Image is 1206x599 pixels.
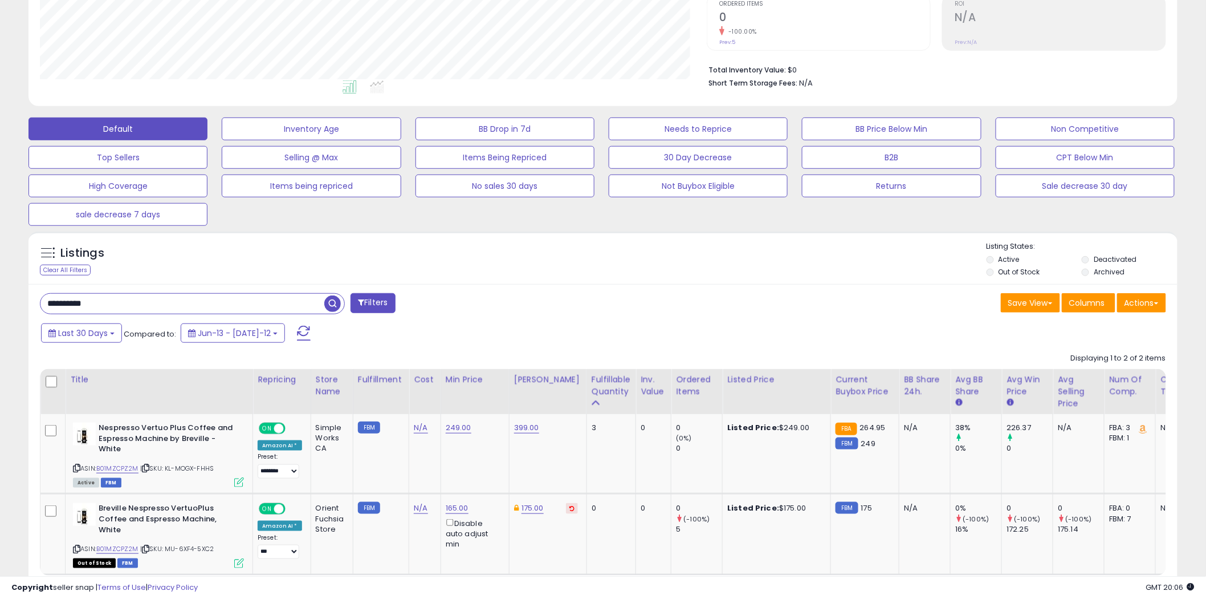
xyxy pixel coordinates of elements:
button: Jun-13 - [DATE]-12 [181,323,285,343]
div: 0% [955,443,1001,454]
div: FBA: 0 [1109,503,1147,513]
button: Items being repriced [222,175,401,197]
span: Compared to: [124,329,176,339]
button: Not Buybox Eligible [609,175,788,197]
div: BB Share 24h. [904,374,946,398]
button: Needs to Reprice [609,118,788,140]
div: Num of Comp. [1109,374,1151,398]
div: 0 [641,503,662,513]
div: Listed Price [727,374,826,386]
a: B01MZCPZ2M [96,544,138,554]
p: Listing States: [987,241,1178,252]
div: Preset: [258,453,302,479]
button: Sale decrease 30 day [996,175,1175,197]
div: Simple Works CA [316,423,344,454]
small: Avg Win Price. [1007,398,1013,408]
a: N/A [414,422,427,434]
a: Privacy Policy [148,582,198,593]
span: Ordered Items [719,1,930,7]
div: seller snap | | [11,582,198,593]
div: Orient Fuchsia Store [316,503,344,535]
div: Fulfillable Quantity [592,374,631,398]
span: OFF [284,424,302,434]
label: Deactivated [1094,254,1136,264]
a: Terms of Use [97,582,146,593]
a: 165.00 [446,503,468,514]
div: [PERSON_NAME] [514,374,582,386]
button: Filters [351,293,395,313]
b: Listed Price: [727,503,779,513]
span: Last 30 Days [58,327,108,339]
span: ON [260,504,274,514]
span: FBM [117,558,138,568]
li: $0 [708,62,1158,76]
div: Avg Selling Price [1058,374,1099,410]
div: Displaying 1 to 2 of 2 items [1071,353,1166,364]
span: Columns [1069,297,1105,309]
div: 0 [1058,503,1104,513]
label: Out of Stock [999,267,1040,277]
div: Ordered Items [676,374,718,398]
span: All listings that are currently out of stock and unavailable for purchase on Amazon [73,558,116,568]
div: Min Price [446,374,504,386]
div: 0 [676,423,722,433]
a: B01MZCPZ2M [96,464,138,473]
div: $175.00 [727,503,822,513]
div: Amazon AI * [258,440,302,451]
div: N/A [1058,423,1095,433]
button: Actions [1117,293,1166,313]
div: Title [70,374,248,386]
div: 0 [1007,443,1053,454]
span: N/A [799,78,813,88]
div: 0 [1007,503,1053,513]
label: Active [999,254,1020,264]
small: Prev: N/A [955,39,977,46]
button: Non Competitive [996,118,1175,140]
div: Amazon AI * [258,521,302,531]
small: FBA [836,423,857,435]
div: 226.37 [1007,423,1053,433]
span: ON [260,424,274,434]
button: High Coverage [28,175,207,197]
div: 0 [641,423,662,433]
div: 0 [676,443,722,454]
div: Disable auto adjust min [446,517,500,550]
div: N/A [904,503,942,513]
span: | SKU: KL-MOGX-FHHS [140,464,214,473]
span: 2025-08-12 20:06 GMT [1146,582,1195,593]
small: FBM [358,422,380,434]
div: Cost [414,374,436,386]
button: sale decrease 7 days [28,203,207,226]
small: (0%) [676,434,692,443]
button: Returns [802,175,981,197]
button: Save View [1001,293,1060,313]
button: BB Drop in 7d [415,118,594,140]
span: | SKU: MU-6XF4-5XC2 [140,544,214,553]
button: Items Being Repriced [415,146,594,169]
button: Last 30 Days [41,323,122,343]
b: Total Inventory Value: [708,65,786,75]
small: Avg BB Share. [955,398,962,408]
div: FBA: 3 [1109,423,1147,433]
button: Columns [1062,293,1115,313]
div: 0% [955,503,1001,513]
div: Preset: [258,534,302,560]
button: BB Price Below Min [802,118,981,140]
h2: N/A [955,11,1166,26]
h2: 0 [719,11,930,26]
a: 249.00 [446,422,471,434]
span: ROI [955,1,1166,7]
a: 399.00 [514,422,539,434]
small: (-100%) [1014,515,1041,524]
span: 175 [861,503,872,513]
span: 249 [861,438,875,449]
span: FBM [101,478,121,488]
button: Selling @ Max [222,146,401,169]
small: (-100%) [1066,515,1092,524]
button: Top Sellers [28,146,207,169]
div: Clear All Filters [40,265,91,276]
div: 172.25 [1007,524,1053,535]
img: 31wfaCcDIWL._SL40_.jpg [73,423,96,446]
span: OFF [284,504,302,514]
button: 30 Day Decrease [609,146,788,169]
